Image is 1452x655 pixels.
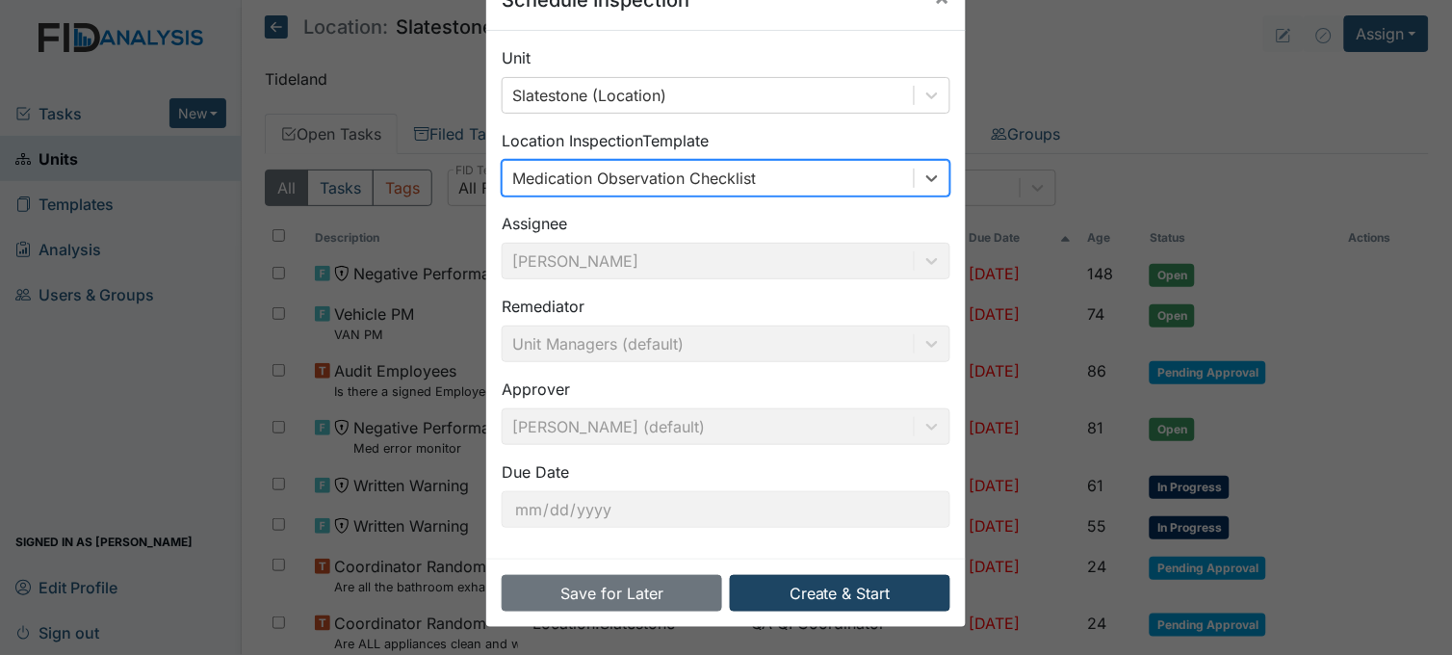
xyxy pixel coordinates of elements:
div: Medication Observation Checklist [512,167,756,190]
label: Approver [502,378,570,401]
label: Due Date [502,460,569,484]
label: Remediator [502,295,584,318]
label: Unit [502,46,531,69]
div: Slatestone (Location) [512,84,666,107]
label: Location Inspection Template [502,129,709,152]
button: Create & Start [730,575,950,612]
button: Save for Later [502,575,722,612]
label: Assignee [502,212,567,235]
